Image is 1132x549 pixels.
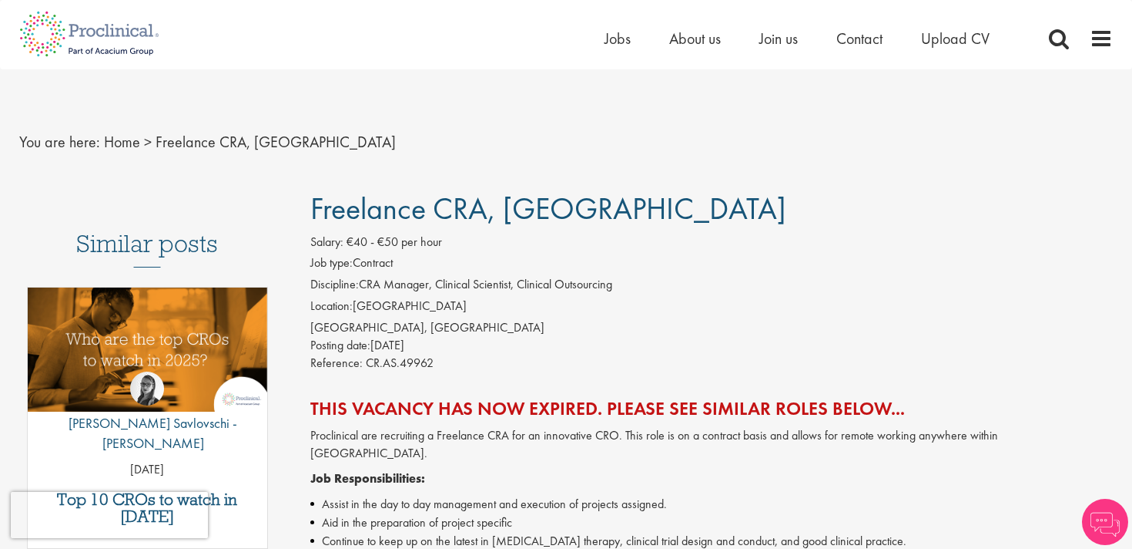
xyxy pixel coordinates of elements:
[156,132,396,152] span: Freelance CRA, [GEOGRAPHIC_DATA]
[310,254,353,272] label: Job type:
[1082,499,1128,545] img: Chatbot
[310,470,425,487] strong: Job Responsibilities:
[310,298,353,315] label: Location:
[310,337,1114,355] div: [DATE]
[836,29,882,49] a: Contact
[310,276,1114,298] li: CRA Manager, Clinical Scientist, Clinical Outsourcing
[11,492,208,538] iframe: reCAPTCHA
[310,514,1114,532] li: Aid in the preparation of project specific
[35,491,260,525] a: Top 10 CROs to watch in [DATE]
[28,413,267,453] p: [PERSON_NAME] Savlovschi - [PERSON_NAME]
[144,132,152,152] span: >
[366,355,434,371] span: CR.AS.49962
[28,372,267,460] a: Theodora Savlovschi - Wicks [PERSON_NAME] Savlovschi - [PERSON_NAME]
[310,254,1114,276] li: Contract
[669,29,721,49] a: About us
[310,298,1114,319] li: [GEOGRAPHIC_DATA]
[310,189,786,228] span: Freelance CRA, [GEOGRAPHIC_DATA]
[76,231,218,268] h3: Similar posts
[310,234,343,251] label: Salary:
[605,29,631,49] a: Jobs
[310,495,1114,514] li: Assist in the day to day management and execution of projects assigned.
[310,355,363,372] label: Reference:
[759,29,798,49] a: Join us
[130,372,164,406] img: Theodora Savlovschi - Wicks
[310,337,370,353] span: Posting date:
[347,234,442,250] span: €40 - €50 per hour
[310,276,359,294] label: Discipline:
[28,288,267,412] img: Top 10 CROs 2025 | Proclinical
[310,399,1114,419] h2: This vacancy has now expired. Please see similar roles below...
[921,29,990,49] a: Upload CV
[104,132,140,152] a: breadcrumb link
[310,319,1114,337] div: [GEOGRAPHIC_DATA], [GEOGRAPHIC_DATA]
[310,427,1114,463] p: Proclinical are recruiting a Freelance CRA for an innovative CRO. This role is on a contract basi...
[28,288,267,424] a: Link to a post
[19,132,100,152] span: You are here:
[28,461,267,479] p: [DATE]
